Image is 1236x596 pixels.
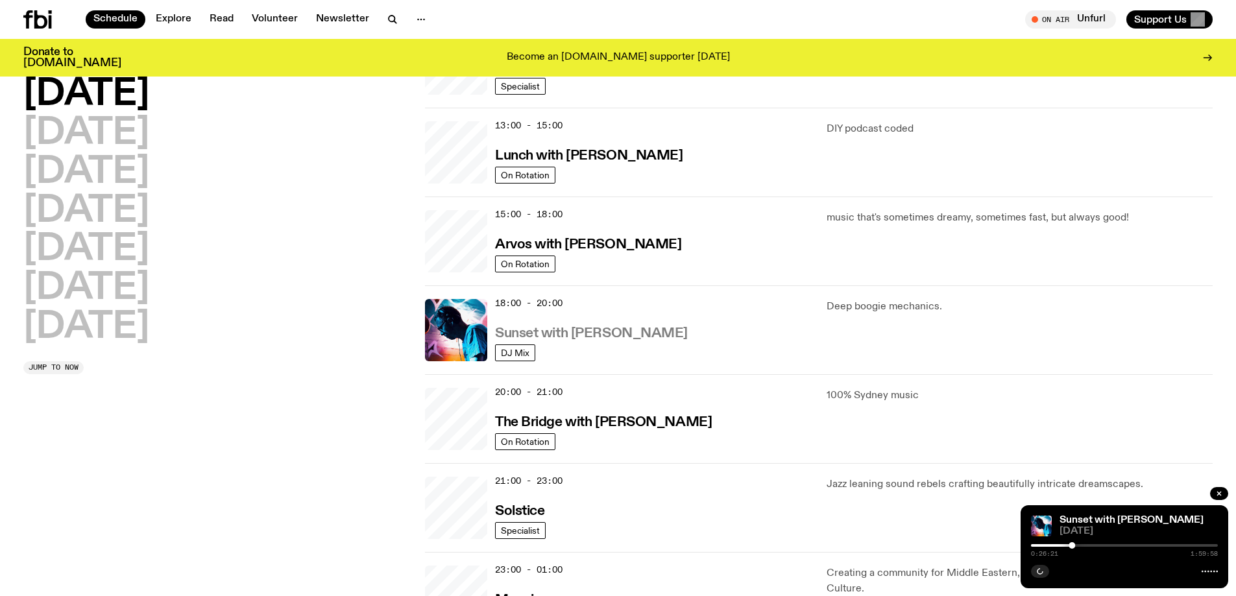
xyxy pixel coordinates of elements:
[1060,515,1204,525] a: Sunset with [PERSON_NAME]
[1126,10,1213,29] button: Support Us
[495,297,563,309] span: 18:00 - 20:00
[501,259,550,268] span: On Rotation
[23,193,149,230] button: [DATE]
[495,564,563,576] span: 23:00 - 01:00
[501,170,550,180] span: On Rotation
[827,121,1213,137] p: DIY podcast coded
[244,10,306,29] a: Volunteer
[495,522,546,539] a: Specialist
[425,299,487,361] img: Simon Caldwell stands side on, looking downwards. He has headphones on. Behind him is a brightly ...
[827,299,1213,315] p: Deep boogie mechanics.
[23,115,149,152] button: [DATE]
[501,348,529,357] span: DJ Mix
[308,10,377,29] a: Newsletter
[495,119,563,132] span: 13:00 - 15:00
[495,502,544,518] a: Solstice
[1191,551,1218,557] span: 1:59:58
[425,477,487,539] a: A girl standing in the ocean as waist level, staring into the rise of the sun.
[827,388,1213,403] p: 100% Sydney music
[23,232,149,268] button: [DATE]
[86,10,145,29] a: Schedule
[23,361,84,374] button: Jump to now
[495,78,546,95] a: Specialist
[148,10,199,29] a: Explore
[495,256,555,272] a: On Rotation
[1031,551,1058,557] span: 0:26:21
[425,210,487,272] a: Bri is smiling and wearing a black t-shirt. She is standing in front of a lush, green field. Ther...
[495,475,563,487] span: 21:00 - 23:00
[495,235,681,252] a: Arvos with [PERSON_NAME]
[495,324,688,340] a: Sunset with [PERSON_NAME]
[425,388,487,450] a: People climb Sydney's Harbour Bridge
[23,270,149,307] button: [DATE]
[501,436,550,446] span: On Rotation
[23,309,149,346] button: [DATE]
[507,52,730,64] p: Become an [DOMAIN_NAME] supporter [DATE]
[495,433,555,450] a: On Rotation
[1039,14,1109,24] span: Tune in live
[202,10,241,29] a: Read
[1031,516,1052,536] img: Simon Caldwell stands side on, looking downwards. He has headphones on. Behind him is a brightly ...
[23,77,149,113] button: [DATE]
[23,154,149,191] button: [DATE]
[495,238,681,252] h3: Arvos with [PERSON_NAME]
[495,167,555,184] a: On Rotation
[495,208,563,221] span: 15:00 - 18:00
[495,505,544,518] h3: Solstice
[1060,527,1218,536] span: [DATE]
[495,327,688,340] h3: Sunset with [PERSON_NAME]
[501,525,540,535] span: Specialist
[501,81,540,91] span: Specialist
[495,147,683,163] a: Lunch with [PERSON_NAME]
[495,149,683,163] h3: Lunch with [PERSON_NAME]
[1025,10,1116,29] button: On AirUnfurl
[827,477,1213,492] p: Jazz leaning sound rebels crafting beautifully intricate dreamscapes.
[29,364,79,371] span: Jump to now
[23,47,121,69] h3: Donate to [DOMAIN_NAME]
[495,413,712,429] a: The Bridge with [PERSON_NAME]
[827,210,1213,226] p: music that's sometimes dreamy, sometimes fast, but always good!
[495,386,563,398] span: 20:00 - 21:00
[495,344,535,361] a: DJ Mix
[1134,14,1187,25] span: Support Us
[495,416,712,429] h3: The Bridge with [PERSON_NAME]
